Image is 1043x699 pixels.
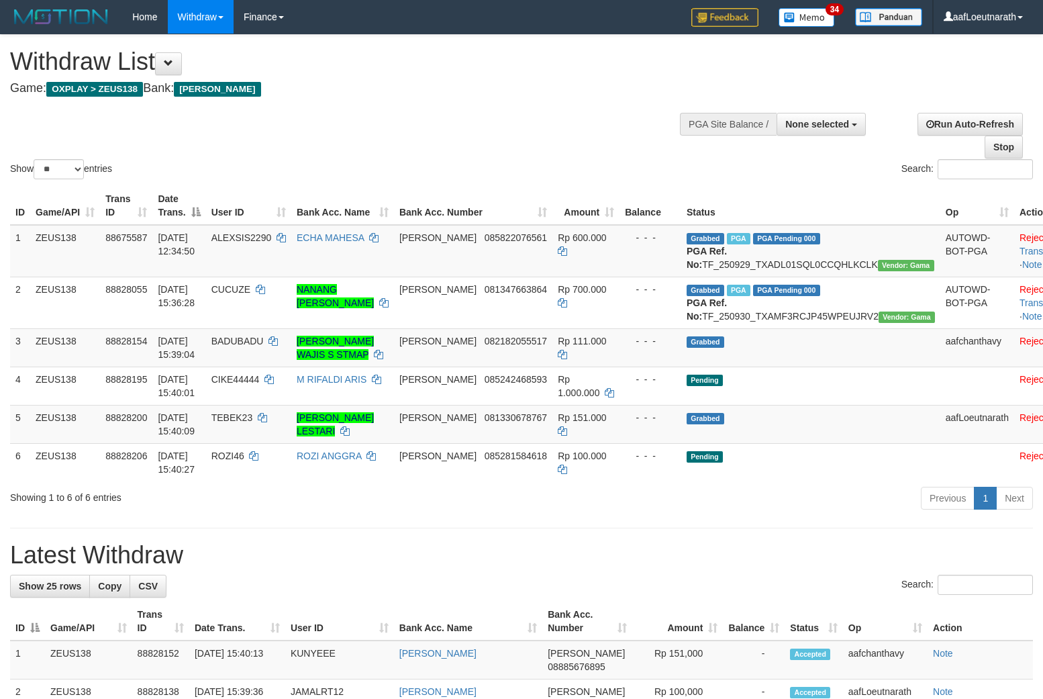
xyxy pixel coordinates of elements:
th: User ID: activate to sort column ascending [285,602,394,641]
span: Copy 085822076561 to clipboard [485,232,547,243]
img: MOTION_logo.png [10,7,112,27]
th: Balance: activate to sort column ascending [723,602,785,641]
td: ZEUS138 [30,328,100,367]
select: Showentries [34,159,84,179]
span: 88828055 [105,284,147,295]
a: Note [933,686,953,697]
a: [PERSON_NAME] [399,686,477,697]
span: [DATE] 15:39:04 [158,336,195,360]
h1: Latest Withdraw [10,542,1033,569]
span: Vendor URL: https://trx31.1velocity.biz [878,260,934,271]
span: Marked by aafpengsreynich [727,233,750,244]
h1: Withdraw List [10,48,682,75]
span: Rp 1.000.000 [558,374,599,398]
span: Copy 08885676895 to clipboard [548,661,605,672]
span: [DATE] 15:40:27 [158,451,195,475]
th: ID: activate to sort column descending [10,602,45,641]
a: [PERSON_NAME] WAJIS S STMAP [297,336,374,360]
a: NANANG [PERSON_NAME] [297,284,374,308]
td: TF_250930_TXAMF3RCJP45WPEUJRV2 [681,277,940,328]
span: ROZI46 [211,451,244,461]
div: - - - [625,334,676,348]
td: 2 [10,277,30,328]
span: [PERSON_NAME] [399,374,477,385]
td: [DATE] 15:40:13 [189,641,285,680]
span: Copy [98,581,121,592]
span: CSV [138,581,158,592]
span: Rp 151.000 [558,412,606,423]
span: PGA Pending [753,233,820,244]
th: Op: activate to sort column ascending [843,602,928,641]
td: Rp 151,000 [632,641,723,680]
a: Show 25 rows [10,575,90,598]
th: Status: activate to sort column ascending [785,602,842,641]
span: Vendor URL: https://trx31.1velocity.biz [879,312,935,323]
td: 1 [10,225,30,277]
span: Copy 082182055517 to clipboard [485,336,547,346]
label: Show entries [10,159,112,179]
a: [PERSON_NAME] LESTARI [297,412,374,436]
th: User ID: activate to sort column ascending [206,187,291,225]
a: ECHA MAHESA [297,232,364,243]
span: None selected [785,119,849,130]
td: 5 [10,405,30,443]
a: Note [1022,311,1042,322]
span: Pending [687,451,723,463]
span: [PERSON_NAME] [399,284,477,295]
th: Amount: activate to sort column ascending [632,602,723,641]
div: - - - [625,373,676,386]
th: Game/API: activate to sort column ascending [30,187,100,225]
a: Note [933,648,953,659]
th: Bank Acc. Number: activate to sort column ascending [394,187,552,225]
span: BADUBADU [211,336,264,346]
span: CUCUZE [211,284,250,295]
span: [PERSON_NAME] [548,686,625,697]
span: Rp 111.000 [558,336,606,346]
label: Search: [901,575,1033,595]
span: [DATE] 15:40:01 [158,374,195,398]
span: PGA Pending [753,285,820,296]
span: 34 [826,3,844,15]
span: Copy 085281584618 to clipboard [485,451,547,461]
td: ZEUS138 [30,443,100,481]
a: Previous [921,487,975,510]
span: OXPLAY > ZEUS138 [46,82,143,97]
span: Copy 081330678767 to clipboard [485,412,547,423]
span: Pending [687,375,723,386]
label: Search: [901,159,1033,179]
span: Rp 600.000 [558,232,606,243]
span: Show 25 rows [19,581,81,592]
a: 1 [974,487,997,510]
div: Showing 1 to 6 of 6 entries [10,485,425,504]
input: Search: [938,159,1033,179]
span: [DATE] 12:34:50 [158,232,195,257]
span: Grabbed [687,285,724,296]
td: - [723,641,785,680]
span: Grabbed [687,233,724,244]
span: Accepted [790,649,830,660]
th: Bank Acc. Number: activate to sort column ascending [542,602,632,641]
span: CIKE44444 [211,374,260,385]
h4: Game: Bank: [10,82,682,95]
td: 88828152 [132,641,189,680]
th: Status [681,187,940,225]
input: Search: [938,575,1033,595]
td: ZEUS138 [30,277,100,328]
td: ZEUS138 [30,405,100,443]
span: 88828206 [105,451,147,461]
span: Rp 100.000 [558,451,606,461]
span: [PERSON_NAME] [399,451,477,461]
div: - - - [625,411,676,424]
th: Trans ID: activate to sort column ascending [100,187,152,225]
b: PGA Ref. No: [687,297,727,322]
a: ROZI ANGGRA [297,451,361,461]
span: [PERSON_NAME] [548,648,625,659]
td: 1 [10,641,45,680]
td: ZEUS138 [45,641,132,680]
td: aafLoeutnarath [940,405,1014,443]
th: Bank Acc. Name: activate to sort column ascending [394,602,542,641]
th: Bank Acc. Name: activate to sort column ascending [291,187,394,225]
span: Marked by aafpengsreynich [727,285,750,296]
a: Next [996,487,1033,510]
th: Action [928,602,1033,641]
